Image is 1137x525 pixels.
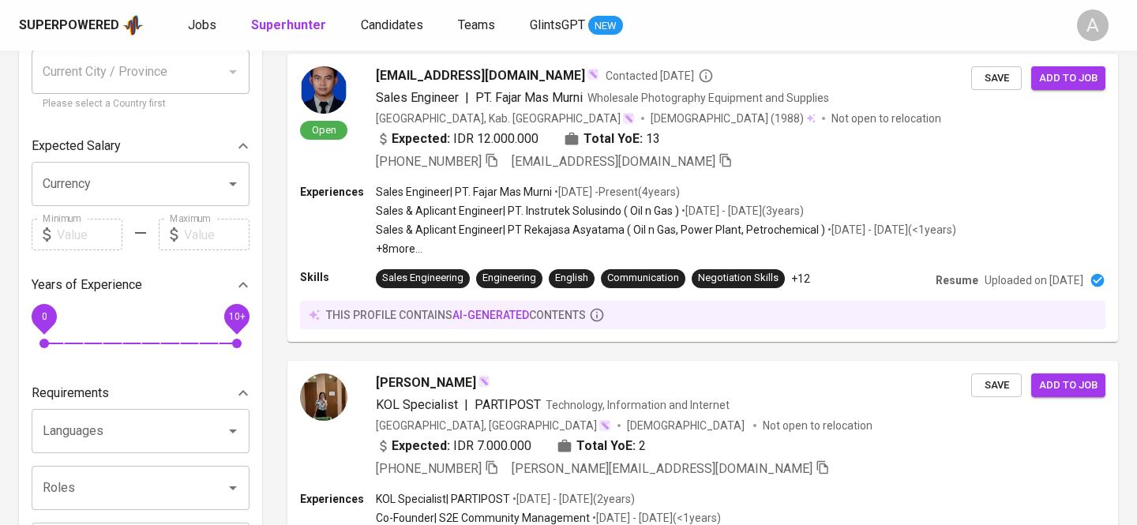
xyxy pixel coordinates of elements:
span: 0 [41,311,47,322]
div: A [1077,9,1109,41]
p: Uploaded on [DATE] [985,272,1083,288]
div: Requirements [32,377,250,409]
span: Sales Engineer [376,90,459,105]
p: +12 [791,271,810,287]
p: Sales Engineer | PT. Fajar Mas Murni [376,184,552,200]
p: Resume [936,272,978,288]
p: • [DATE] - Present ( 4 years ) [552,184,680,200]
span: Jobs [188,17,216,32]
div: Engineering [482,271,536,286]
span: Teams [458,17,495,32]
img: magic_wand.svg [478,375,490,388]
div: IDR 12.000.000 [376,129,538,148]
p: Not open to relocation [831,111,941,126]
p: • [DATE] - [DATE] ( 2 years ) [510,491,635,507]
span: [DEMOGRAPHIC_DATA] [627,418,747,433]
div: Sales Engineering [382,271,463,286]
div: Superpowered [19,17,119,35]
a: Superpoweredapp logo [19,13,144,37]
p: Not open to relocation [763,418,872,433]
button: Save [971,66,1022,91]
span: Technology, Information and Internet [546,399,730,411]
p: Experiences [300,491,376,507]
p: this profile contains contents [326,307,586,323]
a: GlintsGPT NEW [530,16,623,36]
div: Years of Experience [32,269,250,301]
a: Open[EMAIL_ADDRESS][DOMAIN_NAME]Contacted [DATE]Sales Engineer|PT. Fajar Mas MurniWholesale Photo... [287,54,1118,342]
p: +8 more ... [376,241,956,257]
div: [GEOGRAPHIC_DATA], [GEOGRAPHIC_DATA] [376,418,611,433]
a: Jobs [188,16,220,36]
p: Experiences [300,184,376,200]
span: | [465,88,469,107]
span: 10+ [228,311,245,322]
span: Save [979,69,1014,88]
span: Contacted [DATE] [606,68,714,84]
button: Open [222,420,244,442]
span: | [464,396,468,414]
button: Open [222,173,244,195]
button: Add to job [1031,373,1105,398]
span: [PERSON_NAME][EMAIL_ADDRESS][DOMAIN_NAME] [512,461,812,476]
span: AI-generated [452,309,529,321]
span: Add to job [1039,377,1098,395]
div: Expected Salary [32,130,250,162]
button: Save [971,373,1022,398]
b: Expected: [392,129,450,148]
svg: By Jakarta recruiter [698,68,714,84]
span: [PHONE_NUMBER] [376,154,482,169]
b: Superhunter [251,17,326,32]
p: Sales & Aplicant Engineer | PT Rekajasa Asyatama ( Oil n Gas, Power Plant, Petrochemical ) [376,222,825,238]
span: 13 [646,129,660,148]
p: Sales & Aplicant Engineer | PT. Instrutek Solusindo ( Oil n Gas ) [376,203,679,219]
input: Value [184,219,250,250]
div: [GEOGRAPHIC_DATA], Kab. [GEOGRAPHIC_DATA] [376,111,635,126]
img: b7f77f4225553605a6a78844c3618866.jpg [300,373,347,421]
p: KOL Specialist | PARTIPOST [376,491,510,507]
button: Add to job [1031,66,1105,91]
span: Save [979,377,1014,395]
span: 2 [639,437,646,456]
span: [EMAIL_ADDRESS][DOMAIN_NAME] [512,154,715,169]
span: PARTIPOST [475,397,541,412]
p: Years of Experience [32,276,142,294]
span: Candidates [361,17,423,32]
span: [EMAIL_ADDRESS][DOMAIN_NAME] [376,66,585,85]
a: Teams [458,16,498,36]
p: Requirements [32,384,109,403]
img: magic_wand.svg [587,68,599,81]
span: GlintsGPT [530,17,585,32]
div: Communication [607,271,679,286]
span: Wholesale Photography Equipment and Supplies [587,92,829,104]
p: Please select a Country first [43,96,238,112]
input: Value [57,219,122,250]
span: KOL Specialist [376,397,458,412]
span: [PHONE_NUMBER] [376,461,482,476]
b: Expected: [392,437,450,456]
span: Add to job [1039,69,1098,88]
p: Skills [300,269,376,285]
span: [PERSON_NAME] [376,373,476,392]
div: Negotiation Skills [698,271,779,286]
a: Candidates [361,16,426,36]
b: Total YoE: [584,129,643,148]
span: [DEMOGRAPHIC_DATA] [651,111,771,126]
div: English [555,271,588,286]
span: PT. Fajar Mas Murni [475,90,583,105]
p: • [DATE] - [DATE] ( 3 years ) [679,203,804,219]
img: 06d63c3163b0b59a59c0bd3544c62eb2.jpg [300,66,347,114]
div: IDR 7.000.000 [376,437,531,456]
img: magic_wand.svg [599,419,611,432]
span: NEW [588,18,623,34]
button: Open [222,477,244,499]
p: Expected Salary [32,137,121,156]
span: Open [306,123,343,137]
div: (1988) [651,111,816,126]
p: • [DATE] - [DATE] ( <1 years ) [825,222,956,238]
a: Superhunter [251,16,329,36]
b: Total YoE: [576,437,636,456]
img: magic_wand.svg [622,112,635,125]
img: app logo [122,13,144,37]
